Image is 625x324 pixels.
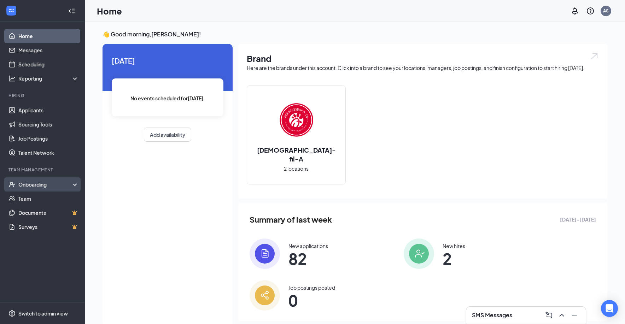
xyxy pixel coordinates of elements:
div: Reporting [18,75,79,82]
h1: Brand [247,52,599,64]
svg: Notifications [571,7,579,15]
div: New hires [443,242,465,249]
h1: Home [97,5,122,17]
div: Here are the brands under this account. Click into a brand to see your locations, managers, job p... [247,64,599,71]
svg: ComposeMessage [545,311,553,319]
span: 2 [443,252,465,265]
div: Team Management [8,167,77,173]
img: icon [404,238,434,269]
a: Job Postings [18,131,79,146]
h2: [DEMOGRAPHIC_DATA]-fil-A [247,146,345,163]
span: 82 [288,252,328,265]
a: Sourcing Tools [18,117,79,131]
svg: Collapse [68,7,75,14]
svg: Minimize [570,311,579,319]
img: Chick-fil-A [274,98,319,143]
svg: UserCheck [8,181,16,188]
div: New applications [288,242,328,249]
a: DocumentsCrown [18,206,79,220]
div: AS [603,8,609,14]
span: 2 locations [284,165,309,172]
span: No events scheduled for [DATE] . [130,94,205,102]
span: [DATE] [112,55,223,66]
div: Switch to admin view [18,310,68,317]
img: icon [250,280,280,311]
div: Job postings posted [288,284,335,291]
div: Open Intercom Messenger [601,300,618,317]
svg: QuestionInfo [586,7,595,15]
a: Talent Network [18,146,79,160]
h3: SMS Messages [472,311,512,319]
span: Summary of last week [250,213,332,226]
button: Minimize [569,310,580,321]
div: Onboarding [18,181,73,188]
h3: 👋 Good morning, [PERSON_NAME] ! [103,30,607,38]
img: icon [250,238,280,269]
span: 0 [288,294,335,307]
svg: ChevronUp [557,311,566,319]
span: [DATE] - [DATE] [560,216,596,223]
button: ComposeMessage [543,310,555,321]
a: SurveysCrown [18,220,79,234]
a: Scheduling [18,57,79,71]
button: ChevronUp [556,310,567,321]
a: Messages [18,43,79,57]
div: Hiring [8,93,77,99]
a: Team [18,192,79,206]
svg: Settings [8,310,16,317]
svg: WorkstreamLogo [8,7,15,14]
button: Add availability [144,128,191,142]
a: Home [18,29,79,43]
a: Applicants [18,103,79,117]
img: open.6027fd2a22e1237b5b06.svg [590,52,599,60]
svg: Analysis [8,75,16,82]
